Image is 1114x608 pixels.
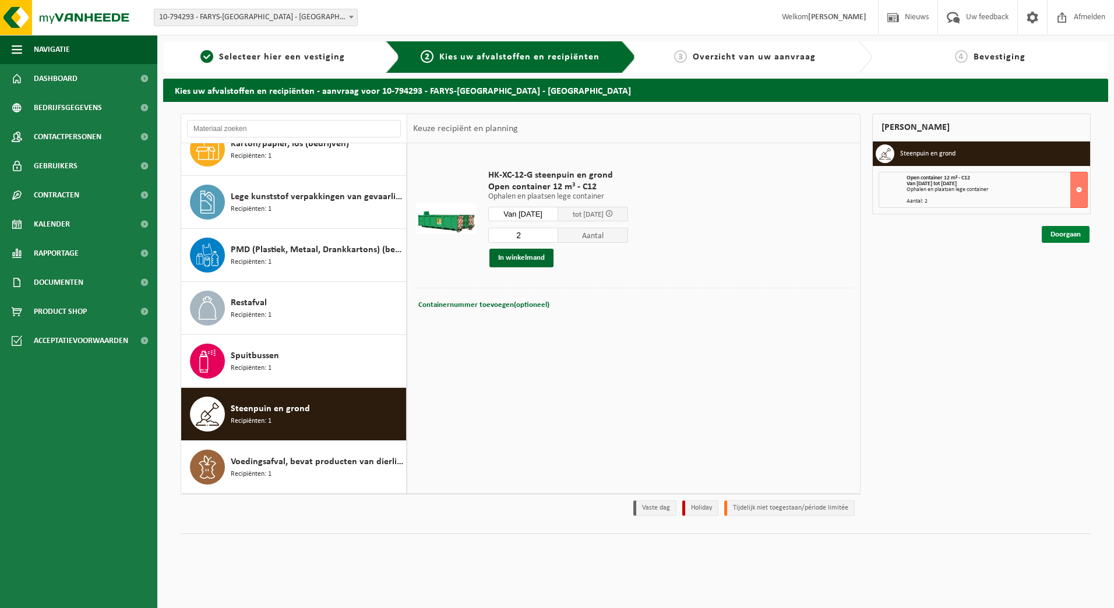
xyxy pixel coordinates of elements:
[231,243,403,257] span: PMD (Plastiek, Metaal, Drankkartons) (bedrijven)
[181,229,407,282] button: PMD (Plastiek, Metaal, Drankkartons) (bedrijven) Recipiënten: 1
[181,123,407,176] button: Karton/papier, los (bedrijven) Recipiënten: 1
[231,455,403,469] span: Voedingsafval, bevat producten van dierlijke oorsprong, onverpakt, categorie 3
[154,9,357,26] span: 10-794293 - FARYS-ASSE - ASSE
[872,114,1091,142] div: [PERSON_NAME]
[231,469,272,480] span: Recipiënten: 1
[34,297,87,326] span: Product Shop
[181,176,407,229] button: Lege kunststof verpakkingen van gevaarlijke stoffen Recipiënten: 1
[558,228,628,243] span: Aantal
[418,301,549,309] span: Containernummer toevoegen(optioneel)
[439,52,600,62] span: Kies uw afvalstoffen en recipiënten
[181,388,407,441] button: Steenpuin en grond Recipiënten: 1
[231,310,272,321] span: Recipiënten: 1
[1042,226,1090,243] a: Doorgaan
[219,52,345,62] span: Selecteer hier een vestiging
[974,52,1025,62] span: Bevestiging
[163,79,1108,101] h2: Kies uw afvalstoffen en recipiënten - aanvraag voor 10-794293 - FARYS-[GEOGRAPHIC_DATA] - [GEOGRA...
[907,181,957,187] strong: Van [DATE] tot [DATE]
[34,268,83,297] span: Documenten
[231,402,310,416] span: Steenpuin en grond
[231,151,272,162] span: Recipiënten: 1
[154,9,358,26] span: 10-794293 - FARYS-ASSE - ASSE
[907,187,1088,193] div: Ophalen en plaatsen lege container
[169,50,376,64] a: 1Selecteer hier een vestiging
[808,13,866,22] strong: [PERSON_NAME]
[34,93,102,122] span: Bedrijfsgegevens
[231,416,272,427] span: Recipiënten: 1
[181,282,407,335] button: Restafval Recipiënten: 1
[231,296,267,310] span: Restafval
[231,363,272,374] span: Recipiënten: 1
[907,199,1088,204] div: Aantal: 2
[34,181,79,210] span: Contracten
[231,190,403,204] span: Lege kunststof verpakkingen van gevaarlijke stoffen
[187,120,401,137] input: Materiaal zoeken
[34,64,77,93] span: Dashboard
[231,204,272,215] span: Recipiënten: 1
[488,169,628,181] span: HK-XC-12-G steenpuin en grond
[674,50,687,63] span: 3
[724,500,855,516] li: Tijdelijk niet toegestaan/période limitée
[34,326,128,355] span: Acceptatievoorwaarden
[907,175,970,181] span: Open container 12 m³ - C12
[489,249,554,267] button: In winkelmand
[34,122,101,151] span: Contactpersonen
[488,207,558,221] input: Selecteer datum
[407,114,524,143] div: Keuze recipiënt en planning
[633,500,676,516] li: Vaste dag
[231,137,349,151] span: Karton/papier, los (bedrijven)
[573,211,604,218] span: tot [DATE]
[955,50,968,63] span: 4
[900,144,956,163] h3: Steenpuin en grond
[34,210,70,239] span: Kalender
[682,500,718,516] li: Holiday
[231,257,272,268] span: Recipiënten: 1
[231,349,279,363] span: Spuitbussen
[693,52,816,62] span: Overzicht van uw aanvraag
[34,239,79,268] span: Rapportage
[417,297,551,313] button: Containernummer toevoegen(optioneel)
[488,181,628,193] span: Open container 12 m³ - C12
[488,193,628,201] p: Ophalen en plaatsen lege container
[34,151,77,181] span: Gebruikers
[200,50,213,63] span: 1
[421,50,433,63] span: 2
[181,335,407,388] button: Spuitbussen Recipiënten: 1
[34,35,70,64] span: Navigatie
[181,441,407,493] button: Voedingsafval, bevat producten van dierlijke oorsprong, onverpakt, categorie 3 Recipiënten: 1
